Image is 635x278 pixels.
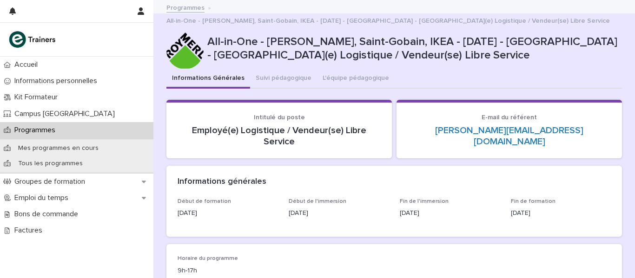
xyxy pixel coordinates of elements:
[250,69,317,89] button: Suivi pédagogique
[11,144,106,152] p: Mes programmes en cours
[178,208,278,218] p: [DATE]
[178,256,238,261] span: Horaire du programme
[11,160,90,168] p: Tous les programmes
[400,199,449,204] span: Fin de l'immersion
[11,210,86,219] p: Bons de commande
[482,114,537,121] span: E-mail du référent
[11,110,122,118] p: Campus [GEOGRAPHIC_DATA]
[254,114,305,121] span: Intitulé du poste
[11,126,63,135] p: Programmes
[400,208,500,218] p: [DATE]
[11,226,50,235] p: Factures
[166,2,205,13] a: Programmes
[511,199,556,204] span: Fin de formation
[178,177,266,187] h2: Informations générales
[435,126,583,146] a: [PERSON_NAME][EMAIL_ADDRESS][DOMAIN_NAME]
[178,266,315,276] p: 9h-17h
[207,35,618,62] p: All-in-One - [PERSON_NAME], Saint-Gobain, IKEA - [DATE] - [GEOGRAPHIC_DATA] - [GEOGRAPHIC_DATA](e...
[11,93,65,102] p: Kit Formateur
[289,208,389,218] p: [DATE]
[317,69,395,89] button: L'équipe pédagogique
[178,199,231,204] span: Début de formation
[166,69,250,89] button: Informations Générales
[178,125,381,147] p: Employé(e) Logistique / Vendeur(se) Libre Service
[7,30,59,49] img: K0CqGN7SDeD6s4JG8KQk
[11,77,105,85] p: Informations personnelles
[511,208,611,218] p: [DATE]
[289,199,346,204] span: Début de l'immersion
[11,60,45,69] p: Accueil
[11,177,93,186] p: Groupes de formation
[166,15,610,25] p: All-in-One - [PERSON_NAME], Saint-Gobain, IKEA - [DATE] - [GEOGRAPHIC_DATA] - [GEOGRAPHIC_DATA](e...
[11,194,76,202] p: Emploi du temps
